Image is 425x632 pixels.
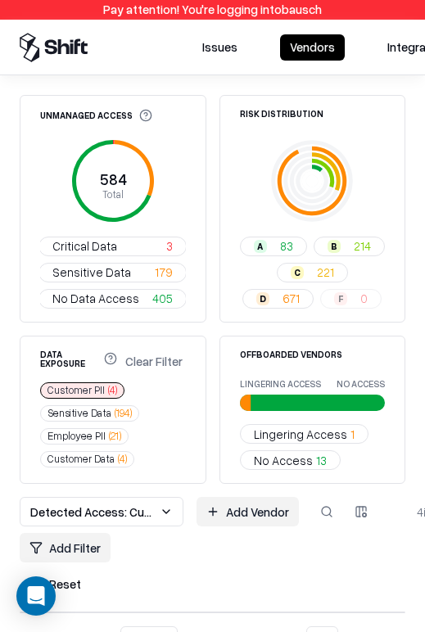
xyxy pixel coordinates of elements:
button: No Data Access405 [38,289,187,309]
button: Vendors [280,34,345,61]
button: Reset [20,569,91,598]
div: Data Exposure [40,350,117,368]
button: Sensitive Data(194) [40,405,139,422]
button: Issues [192,34,247,61]
button: Add Filter [20,533,111,562]
button: Customer PII(4) [40,382,124,399]
button: D671 [242,289,314,309]
button: Detected Access: Customer PII [20,497,183,526]
div: Offboarded Vendors [240,350,342,359]
label: No Access [337,379,385,388]
span: No Data Access [52,290,139,307]
button: No Access13 [240,450,341,470]
button: Employee PII(21) [40,428,129,445]
span: Critical Data [52,237,117,255]
button: A83 [240,237,307,256]
div: Unmanaged Access [40,109,152,122]
span: ( 194 ) [115,406,132,420]
span: ( 4 ) [118,452,127,466]
button: B214 [314,237,385,256]
span: Sensitive Data [52,264,131,281]
span: 1 [350,426,355,443]
span: 671 [283,290,300,307]
span: 3 [166,237,173,255]
button: Sensitive Data179 [38,263,187,282]
div: B [328,240,341,253]
tspan: 584 [99,170,126,188]
button: Clear Filter [122,350,186,373]
label: Lingering Access [240,379,321,388]
button: Customer Data(4) [40,451,134,467]
span: ( 21 ) [109,429,121,443]
span: No Access [254,452,313,469]
a: Add Vendor [197,497,299,526]
div: Open Intercom Messenger [16,576,56,616]
button: Lingering Access1 [240,424,368,444]
span: 214 [354,237,371,255]
span: 179 [155,264,173,281]
tspan: Total [102,187,124,201]
div: Risk Distribution [240,109,323,118]
span: 13 [316,452,327,469]
span: ( 4 ) [108,383,117,397]
button: Critical Data3 [38,237,187,256]
div: A [254,240,267,253]
span: 405 [152,290,173,307]
button: C221 [277,263,348,282]
span: 221 [317,264,334,281]
span: 83 [280,237,293,255]
div: D [256,292,269,305]
span: Lingering Access [254,426,347,443]
span: Detected Access: Customer PII [30,503,153,521]
div: C [291,266,304,279]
